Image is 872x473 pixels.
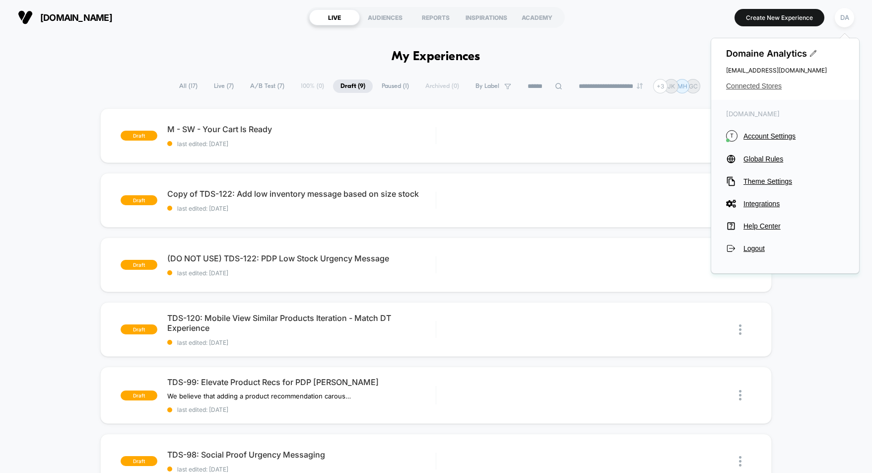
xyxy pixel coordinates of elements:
span: We believe that adding a product recommendation carousel on the top of the PDPFor sessions landin... [167,392,351,400]
button: Create New Experience [735,9,824,26]
span: Domaine Analytics [726,48,844,59]
span: Logout [743,244,844,252]
button: Logout [726,243,844,253]
span: last edited: [DATE] [167,140,436,148]
span: last edited: [DATE] [167,466,436,473]
span: draft [121,456,157,466]
span: draft [121,195,157,205]
div: + 3 [653,79,668,93]
button: Integrations [726,199,844,209]
div: INSPIRATIONS [461,9,512,25]
img: end [637,83,643,89]
span: Paused ( 1 ) [374,79,416,93]
span: Copy of TDS-122: Add low inventory message based on size stock [167,189,436,199]
span: [EMAIL_ADDRESS][DOMAIN_NAME] [726,67,844,74]
h1: My Experiences [392,50,480,64]
button: Global Rules [726,154,844,164]
div: DA [835,8,854,27]
button: Help Center [726,221,844,231]
img: close [739,390,741,400]
span: last edited: [DATE] [167,406,436,413]
p: GC [689,82,698,90]
span: last edited: [DATE] [167,269,436,277]
span: Draft ( 9 ) [333,79,373,93]
button: Connected Stores [726,82,844,90]
span: Help Center [743,222,844,230]
span: TDS-120: Mobile View Similar Products Iteration - Match DT Experience [167,313,436,333]
span: (DO NOT USE) TDS-122: PDP Low Stock Urgency Message [167,253,436,263]
span: draft [121,131,157,141]
span: Live ( 7 ) [206,79,241,93]
button: DA [832,7,857,28]
span: Theme Settings [743,177,844,185]
img: Visually logo [18,10,33,25]
span: [DOMAIN_NAME] [40,12,112,23]
span: All ( 17 ) [172,79,205,93]
span: draft [121,391,157,400]
button: [DOMAIN_NAME] [15,9,115,25]
p: JK [668,82,675,90]
span: A/B Test ( 7 ) [243,79,292,93]
i: T [726,130,738,142]
div: AUDIENCES [360,9,410,25]
button: TAccount Settings [726,130,844,142]
span: TDS-99: Elevate Product Recs for PDP [PERSON_NAME] [167,377,436,387]
img: close [739,456,741,467]
span: last edited: [DATE] [167,205,436,212]
span: draft [121,260,157,270]
span: By Label [475,82,499,90]
span: draft [121,324,157,334]
span: Global Rules [743,155,844,163]
button: Theme Settings [726,176,844,186]
span: [DOMAIN_NAME] [726,110,844,118]
span: Integrations [743,200,844,208]
img: close [739,324,741,335]
span: M - SW - Your Cart Is Ready [167,124,436,134]
p: MH [677,82,687,90]
span: Account Settings [743,132,844,140]
span: last edited: [DATE] [167,339,436,346]
span: TDS-98: Social Proof Urgency Messaging [167,450,436,460]
div: LIVE [309,9,360,25]
div: ACADEMY [512,9,562,25]
div: REPORTS [410,9,461,25]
